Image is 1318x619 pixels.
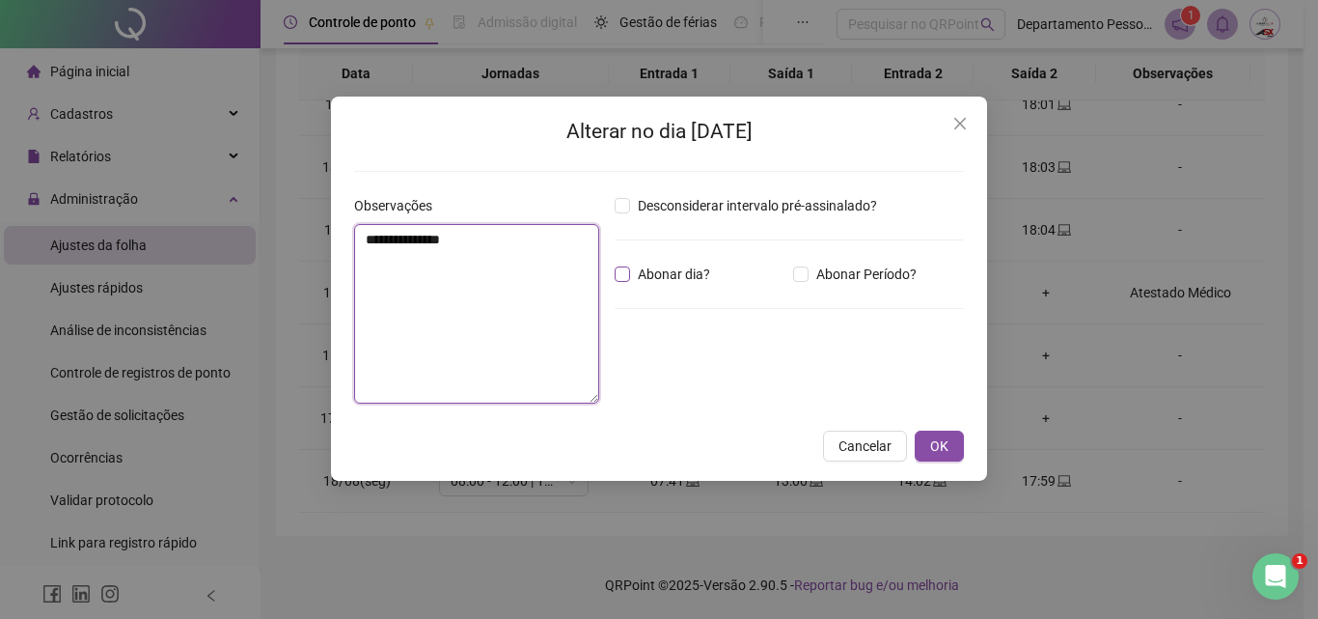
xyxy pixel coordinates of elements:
[1252,553,1299,600] iframe: Intercom live chat
[354,116,964,148] h2: Alterar no dia [DATE]
[630,264,718,285] span: Abonar dia?
[809,264,924,285] span: Abonar Período?
[945,108,975,139] button: Close
[838,436,892,457] span: Cancelar
[354,195,445,216] label: Observações
[930,436,948,457] span: OK
[630,195,885,216] span: Desconsiderar intervalo pré-assinalado?
[915,431,964,462] button: OK
[823,431,907,462] button: Cancelar
[1292,553,1307,569] span: 1
[952,116,968,131] span: close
